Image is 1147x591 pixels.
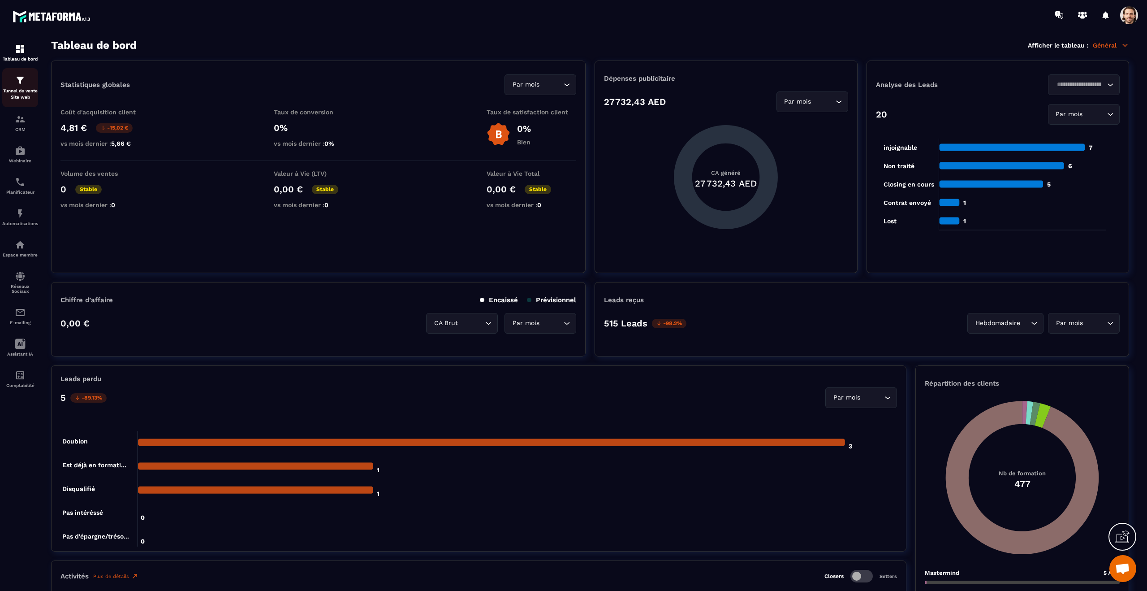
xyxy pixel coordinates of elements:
p: Analyse des Leads [876,81,998,89]
a: automationsautomationsAutomatisations [2,201,38,233]
input: Search for option [541,80,561,90]
a: Plus de détails [93,573,138,580]
input: Search for option [460,318,483,328]
tspan: Doublon [62,438,88,445]
span: Par mois [510,80,541,90]
p: 0 [60,184,66,195]
p: Webinaire [2,158,38,163]
a: accountantaccountantComptabilité [2,363,38,395]
p: 20 [876,109,887,120]
a: formationformationCRM [2,107,38,139]
img: social-network [15,271,26,282]
p: Setters [880,574,897,579]
img: b-badge-o.b3b20ee6.svg [487,122,510,146]
input: Search for option [1022,318,1029,328]
p: 515 Leads [604,318,647,329]
p: 0% [517,123,531,134]
img: automations [15,239,26,250]
span: 0 [111,201,115,209]
p: vs mois dernier : [60,140,150,147]
input: Search for option [1085,318,1105,328]
img: formation [15,43,26,54]
p: CRM [2,127,38,132]
p: Espace membre [2,252,38,257]
span: Par mois [831,393,862,403]
input: Search for option [1054,80,1105,90]
input: Search for option [1085,109,1105,119]
p: 0,00 € [487,184,516,195]
p: Assistant IA [2,352,38,356]
p: -15,02 € [96,123,133,133]
div: Search for option [505,313,576,334]
p: Activités [60,572,89,580]
p: Stable [75,185,102,194]
a: emailemailE-mailing [2,300,38,332]
span: Par mois [510,318,541,328]
p: Afficher le tableau : [1028,42,1088,49]
p: Encaissé [480,296,518,304]
p: vs mois dernier : [274,201,363,209]
span: CA Brut [432,318,460,328]
p: Prévisionnel [527,296,576,304]
img: accountant [15,370,26,381]
span: 0% [324,140,334,147]
p: Volume des ventes [60,170,150,177]
p: 4,81 € [60,122,87,133]
span: 5,66 € [111,140,131,147]
tspan: Pas intéréssé [62,509,103,516]
tspan: Est déjà en formati... [62,461,126,469]
p: Tunnel de vente Site web [2,88,38,100]
a: social-networksocial-networkRéseaux Sociaux [2,264,38,300]
tspan: Disqualifié [62,485,95,492]
p: 5 [60,392,66,403]
span: Par mois [1054,318,1085,328]
img: scheduler [15,177,26,187]
p: Valeur à Vie Total [487,170,576,177]
p: Planificateur [2,190,38,195]
a: schedulerschedulerPlanificateur [2,170,38,201]
p: Tableau de bord [2,56,38,61]
a: Assistant IA [2,332,38,363]
span: 0 [537,201,541,209]
tspan: Non traité [883,162,914,169]
img: narrow-up-right-o.6b7c60e2.svg [131,573,138,580]
p: Coût d'acquisition client [60,109,150,116]
tspan: Lost [883,217,896,225]
p: Statistiques globales [60,81,130,89]
img: logo [13,8,93,25]
span: Par mois [1054,109,1085,119]
p: Général [1093,41,1129,49]
p: Bien [517,139,531,146]
img: automations [15,208,26,219]
div: Search for option [1048,313,1120,334]
img: formation [15,114,26,125]
p: Réseaux Sociaux [2,284,38,294]
p: 0% [274,122,363,133]
div: Search for option [1048,104,1120,125]
tspan: Closing en cours [883,181,934,188]
div: Search for option [825,387,897,408]
p: Répartition des clients [925,379,1120,387]
span: Hebdomadaire [973,318,1022,328]
input: Search for option [862,393,882,403]
p: Taux de satisfaction client [487,109,576,116]
p: 0,00 € [274,184,303,195]
a: formationformationTableau de bord [2,37,38,68]
p: Automatisations [2,221,38,226]
img: formation [15,75,26,86]
p: Taux de conversion [274,109,363,116]
p: 27 732,43 AED [604,96,666,107]
div: Search for option [967,313,1044,334]
p: vs mois dernier : [487,201,576,209]
span: 5 /477 [1104,570,1120,576]
p: vs mois dernier : [60,201,150,209]
p: Comptabilité [2,383,38,388]
tspan: Pas d'épargne/tréso... [62,533,129,540]
p: Leads perdu [60,375,101,383]
p: Closers [824,573,844,579]
div: Search for option [505,74,576,95]
span: Par mois [782,97,813,107]
p: Stable [525,185,551,194]
p: 0,00 € [60,318,90,329]
div: Search for option [1048,74,1120,95]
